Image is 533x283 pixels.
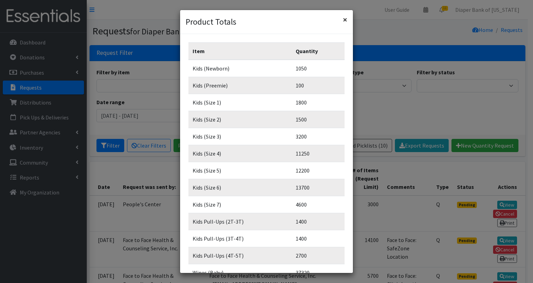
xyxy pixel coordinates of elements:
[188,94,291,111] td: Kids (Size 1)
[188,247,291,264] td: Kids Pull-Ups (4T-5T)
[337,10,353,30] button: Close
[188,111,291,128] td: Kids (Size 2)
[291,264,345,281] td: 37320
[343,14,347,25] span: ×
[291,213,345,230] td: 1400
[291,196,345,213] td: 4600
[291,77,345,94] td: 100
[291,145,345,162] td: 11250
[188,128,291,145] td: Kids (Size 3)
[291,43,345,60] th: Quantity
[188,213,291,230] td: Kids Pull-Ups (2T-3T)
[186,16,236,28] h4: Product Totals
[188,196,291,213] td: Kids (Size 7)
[188,77,291,94] td: Kids (Preemie)
[291,162,345,179] td: 12200
[291,128,345,145] td: 3200
[188,162,291,179] td: Kids (Size 5)
[291,230,345,247] td: 1400
[291,247,345,264] td: 2700
[188,264,291,281] td: Wipes (Baby)
[291,179,345,196] td: 13700
[188,43,291,60] th: Item
[188,145,291,162] td: Kids (Size 4)
[188,179,291,196] td: Kids (Size 6)
[291,111,345,128] td: 1500
[291,94,345,111] td: 1800
[188,230,291,247] td: Kids Pull-Ups (3T-4T)
[291,60,345,77] td: 1050
[188,60,291,77] td: Kids (Newborn)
